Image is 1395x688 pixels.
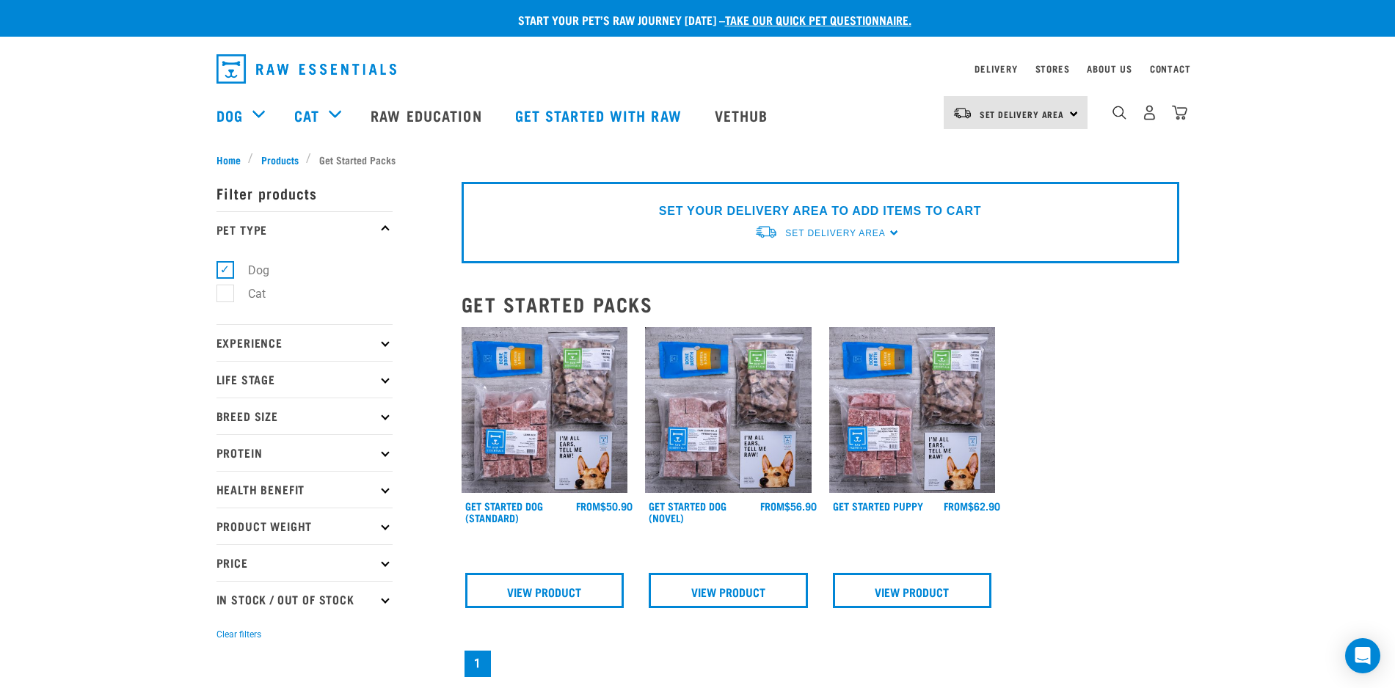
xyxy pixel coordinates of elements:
[216,398,393,434] p: Breed Size
[953,106,972,120] img: van-moving.png
[785,228,885,238] span: Set Delivery Area
[216,544,393,581] p: Price
[1112,106,1126,120] img: home-icon-1@2x.png
[975,66,1017,71] a: Delivery
[253,152,306,167] a: Products
[649,503,726,520] a: Get Started Dog (Novel)
[216,434,393,471] p: Protein
[754,224,778,240] img: van-moving.png
[649,573,808,608] a: View Product
[659,202,981,220] p: SET YOUR DELIVERY AREA TO ADD ITEMS TO CART
[576,503,600,508] span: FROM
[980,111,1065,117] span: Set Delivery Area
[216,152,1179,167] nav: breadcrumbs
[1035,66,1070,71] a: Stores
[216,152,241,167] span: Home
[1150,66,1191,71] a: Contact
[833,573,992,608] a: View Product
[944,503,968,508] span: FROM
[462,648,1179,680] nav: pagination
[829,327,996,494] img: NPS Puppy Update
[205,48,1191,89] nav: dropdown navigation
[216,628,261,641] button: Clear filters
[465,651,491,677] a: Page 1
[216,175,393,211] p: Filter products
[216,361,393,398] p: Life Stage
[1172,105,1187,120] img: home-icon@2x.png
[216,211,393,248] p: Pet Type
[465,573,624,608] a: View Product
[1087,66,1132,71] a: About Us
[216,508,393,544] p: Product Weight
[833,503,923,508] a: Get Started Puppy
[465,503,543,520] a: Get Started Dog (Standard)
[225,261,275,279] label: Dog
[294,104,319,126] a: Cat
[216,581,393,618] p: In Stock / Out Of Stock
[216,54,396,84] img: Raw Essentials Logo
[356,86,500,144] a: Raw Education
[760,503,784,508] span: FROM
[576,500,633,512] div: $50.90
[1345,638,1380,673] div: Open Intercom Messenger
[216,471,393,508] p: Health Benefit
[700,86,787,144] a: Vethub
[216,104,243,126] a: Dog
[645,327,812,494] img: NSP Dog Novel Update
[760,500,817,512] div: $56.90
[225,285,272,303] label: Cat
[261,152,299,167] span: Products
[725,16,911,23] a: take our quick pet questionnaire.
[462,327,628,494] img: NSP Dog Standard Update
[944,500,1000,512] div: $62.90
[216,324,393,361] p: Experience
[1142,105,1157,120] img: user.png
[500,86,700,144] a: Get started with Raw
[216,152,249,167] a: Home
[462,293,1179,315] h2: Get Started Packs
